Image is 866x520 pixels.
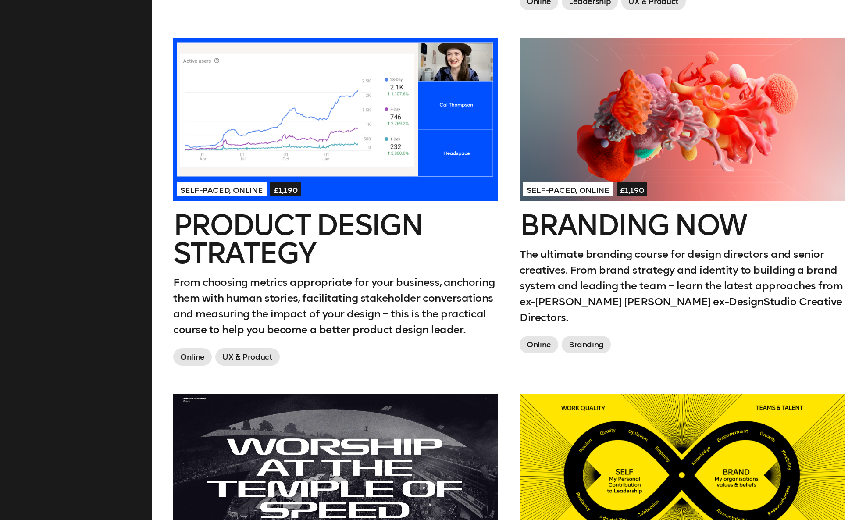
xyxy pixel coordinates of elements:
span: Online [520,336,558,353]
a: Self-paced, Online£1,190Product Design StrategyFrom choosing metrics appropriate for your busines... [173,38,498,369]
span: Online [173,348,212,366]
span: UX & Product [215,348,280,366]
span: Self-paced, Online [523,182,613,196]
span: Branding [562,336,611,353]
a: Self-paced, Online£1,190Branding NowThe ultimate branding course for design directors and senior ... [520,38,845,356]
p: From choosing metrics appropriate for your business, anchoring them with human stories, facilitat... [173,274,498,338]
span: £1,190 [270,182,301,196]
h2: Branding Now [520,211,845,239]
span: Self-paced, Online [177,182,267,196]
p: The ultimate branding course for design directors and senior creatives. From brand strategy and i... [520,246,845,325]
span: £1,190 [617,182,648,196]
h2: Product Design Strategy [173,211,498,267]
